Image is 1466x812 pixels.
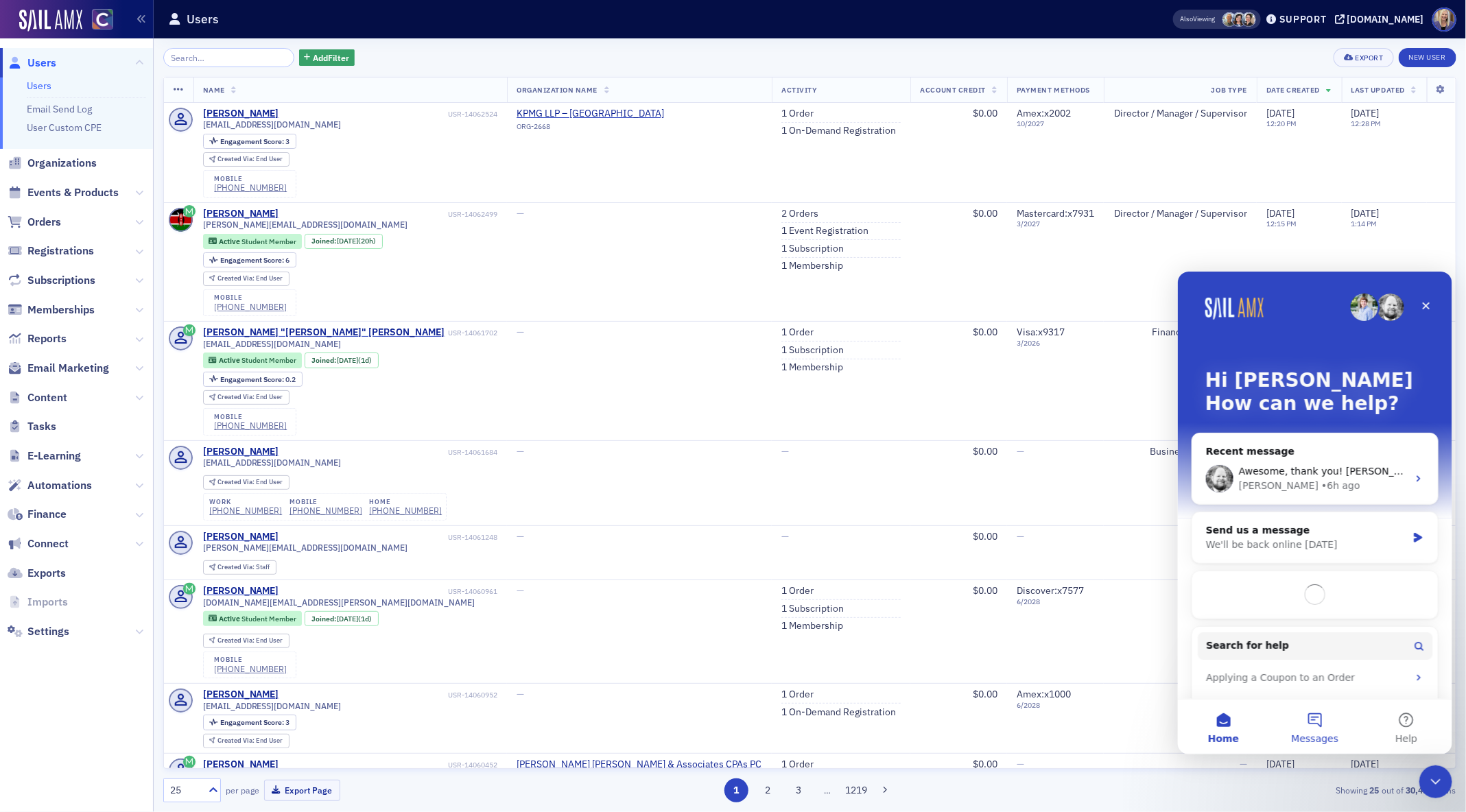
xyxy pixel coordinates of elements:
[217,392,256,401] span: Created Via :
[8,302,95,318] a: Memberships
[30,462,61,472] span: Home
[517,326,524,338] span: —
[337,237,376,246] div: (20h)
[787,778,811,802] button: 3
[214,656,287,664] div: mobile
[369,498,442,506] div: home
[220,374,285,384] span: Engagement Score :
[217,636,256,645] span: Created Via :
[27,478,92,493] span: Automations
[19,10,82,32] img: SailAMX
[289,498,362,506] div: mobile
[203,272,289,286] div: Created Via: End User
[217,275,283,283] div: End User
[214,664,287,674] a: [PHONE_NUMBER]
[781,243,844,255] a: 1 Subscription
[203,219,408,230] span: [PERSON_NAME][EMAIL_ADDRESS][DOMAIN_NAME]
[27,156,97,171] span: Organizations
[203,689,279,701] div: [PERSON_NAME]
[311,614,338,623] span: Joined :
[203,597,475,608] span: [DOMAIN_NAME][EMAIL_ADDRESS][PERSON_NAME][DOMAIN_NAME]
[1222,12,1237,27] span: Derrol Moorhead
[1404,784,1435,796] strong: 30,455
[209,237,296,246] a: Active Student Member
[8,478,92,493] a: Automations
[1266,758,1294,770] span: [DATE]
[114,462,161,472] span: Messages
[27,449,81,464] span: E-Learning
[27,566,66,581] span: Exports
[14,240,261,292] div: Send us a messageWe'll be back online [DATE]
[337,614,358,623] span: [DATE]
[1367,784,1382,796] strong: 25
[781,108,814,120] a: 1 Order
[203,457,342,468] span: [EMAIL_ADDRESS][DOMAIN_NAME]
[781,620,843,632] a: 1 Membership
[1399,48,1456,67] a: New User
[203,372,303,387] div: Engagement Score: 0.2
[220,376,296,383] div: 0.2
[281,210,497,219] div: USR-14062499
[203,611,303,626] div: Active: Active: Student Member
[1017,597,1094,606] span: 6 / 2028
[203,531,279,543] a: [PERSON_NAME]
[973,584,997,597] span: $0.00
[27,507,67,522] span: Finance
[220,138,289,145] div: 3
[241,355,296,365] span: Student Member
[1334,48,1393,67] button: Export
[447,329,497,337] div: USR-14061702
[1017,530,1024,542] span: —
[517,584,524,597] span: —
[203,152,289,167] div: Created Via: End User
[973,326,997,338] span: $0.00
[203,326,445,339] a: [PERSON_NAME] "[PERSON_NAME]" [PERSON_NAME]
[27,243,94,259] span: Registrations
[1242,12,1256,27] span: Pamela Galey-Coleman
[27,331,67,346] span: Reports
[8,156,97,171] a: Organizations
[844,778,868,802] button: 1219
[1266,119,1297,128] time: 12:20 PM
[281,533,497,542] div: USR-14061248
[921,85,986,95] span: Account Credit
[203,560,276,575] div: Created Via: Staff
[214,302,287,312] div: [PHONE_NUMBER]
[1347,13,1424,25] div: [DOMAIN_NAME]
[220,719,289,726] div: 3
[20,394,255,419] div: Applying a Coupon to an Order
[1017,107,1071,119] span: Amex : x2002
[781,125,896,137] a: 1 On-Demand Registration
[1113,585,1247,597] div: Student
[281,448,497,457] div: USR-14061684
[1351,219,1378,228] time: 1:14 PM
[337,356,372,365] div: (1d)
[781,445,789,457] span: —
[281,691,497,700] div: USR-14060952
[217,736,256,745] span: Created Via :
[27,302,95,318] span: Memberships
[219,355,241,365] span: Active
[8,273,95,288] a: Subscriptions
[517,759,761,771] a: [PERSON_NAME] [PERSON_NAME] & Associates CPAs PC
[28,399,230,414] div: Applying a Coupon to an Order
[1017,688,1071,700] span: Amex : x1000
[973,107,997,119] span: $0.00
[1017,758,1024,770] span: —
[20,419,255,444] div: Event Creation
[1017,326,1065,338] span: Visa : x9317
[289,505,362,516] a: [PHONE_NUMBER]
[92,9,113,30] img: SailAMX
[203,715,296,730] div: Engagement Score: 3
[973,758,997,770] span: $0.00
[281,110,497,119] div: USR-14062524
[781,208,818,220] a: 2 Orders
[236,22,261,47] div: Close
[724,778,748,802] button: 1
[203,252,296,267] div: Engagement Score: 6
[1266,107,1294,119] span: [DATE]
